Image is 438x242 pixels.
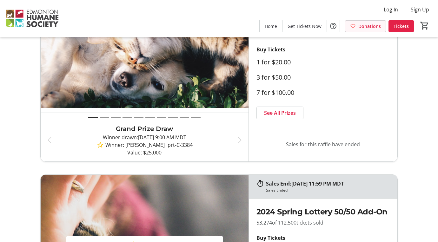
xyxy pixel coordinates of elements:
[388,20,414,32] a: Tickets
[256,46,285,53] strong: Buy Tickets
[168,114,178,121] button: Draw 8
[288,23,322,29] span: Get Tickets Now
[157,114,166,121] button: Draw 7
[265,23,277,29] span: Home
[264,109,296,117] span: See All Prizes
[256,89,294,96] label: 7 for $100.00
[145,114,155,121] button: Draw 6
[58,149,231,156] p: Value: $25,000
[134,114,143,121] button: Draw 5
[384,6,398,13] span: Log In
[180,114,189,121] button: Draw 9
[282,20,327,32] a: Get Tickets Now
[256,58,291,66] label: 1 for $20.00
[88,114,98,121] button: Draw 1
[291,180,344,187] span: [DATE] 11:59 PM MDT
[394,23,409,29] span: Tickets
[358,23,381,29] span: Donations
[406,4,434,15] button: Sign Up
[100,114,109,121] button: Draw 2
[168,141,193,149] span: prt-C-3384
[327,20,340,32] button: Help
[105,141,165,149] span: Winner: [PERSON_NAME]
[256,234,285,241] strong: Buy Tickets
[123,114,132,121] button: Draw 4
[191,114,201,121] button: Draw 10
[256,206,390,218] h2: 2024 Spring Lottery 50/50 Add-On
[4,3,60,34] img: Edmonton Humane Society's Logo
[266,180,291,187] span: Sales End:
[272,219,296,226] span: of 112,500
[345,20,386,32] a: Donations
[58,124,231,134] h3: Grand Prize Draw
[379,4,403,15] button: Log In
[256,132,390,156] p: Sales for this raffle have ended
[266,187,288,193] div: Sales Ended
[256,107,303,119] a: See All Prizes
[419,20,430,31] button: Cart
[260,20,282,32] a: Home
[411,6,429,13] span: Sign Up
[256,74,291,81] label: 3 for $50.00
[58,141,231,149] p: |
[58,134,231,141] p: Winner drawn:
[256,219,390,226] p: 53,274 tickets sold
[138,134,186,141] span: [DATE] 9:00 AM MDT
[111,114,121,121] button: Draw 3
